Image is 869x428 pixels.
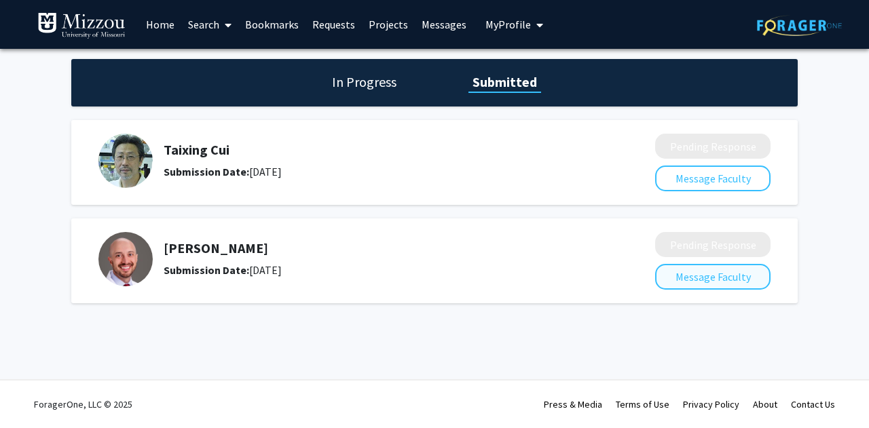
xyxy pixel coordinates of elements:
button: Message Faculty [655,264,771,290]
a: Requests [306,1,362,48]
img: Profile Picture [98,232,153,286]
a: Bookmarks [238,1,306,48]
a: Message Faculty [655,270,771,284]
a: About [753,398,777,410]
a: Message Faculty [655,172,771,185]
b: Submission Date: [164,263,249,277]
h1: Submitted [468,73,541,92]
img: University of Missouri Logo [37,12,126,39]
a: Privacy Policy [683,398,739,410]
a: Search [181,1,238,48]
a: Home [139,1,181,48]
button: Pending Response [655,134,771,159]
a: Projects [362,1,415,48]
h5: [PERSON_NAME] [164,240,583,256]
span: My Profile [485,18,531,31]
b: Submission Date: [164,165,249,178]
div: [DATE] [164,163,583,180]
h5: Taixing Cui [164,142,583,158]
img: Profile Picture [98,134,153,188]
a: Press & Media [544,398,602,410]
a: Messages [415,1,473,48]
div: [DATE] [164,262,583,278]
a: Contact Us [791,398,835,410]
iframe: Chat [10,367,58,418]
h1: In Progress [328,73,401,92]
button: Pending Response [655,232,771,257]
div: ForagerOne, LLC © 2025 [34,381,132,428]
button: Message Faculty [655,166,771,191]
img: ForagerOne Logo [757,15,842,36]
a: Terms of Use [616,398,669,410]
